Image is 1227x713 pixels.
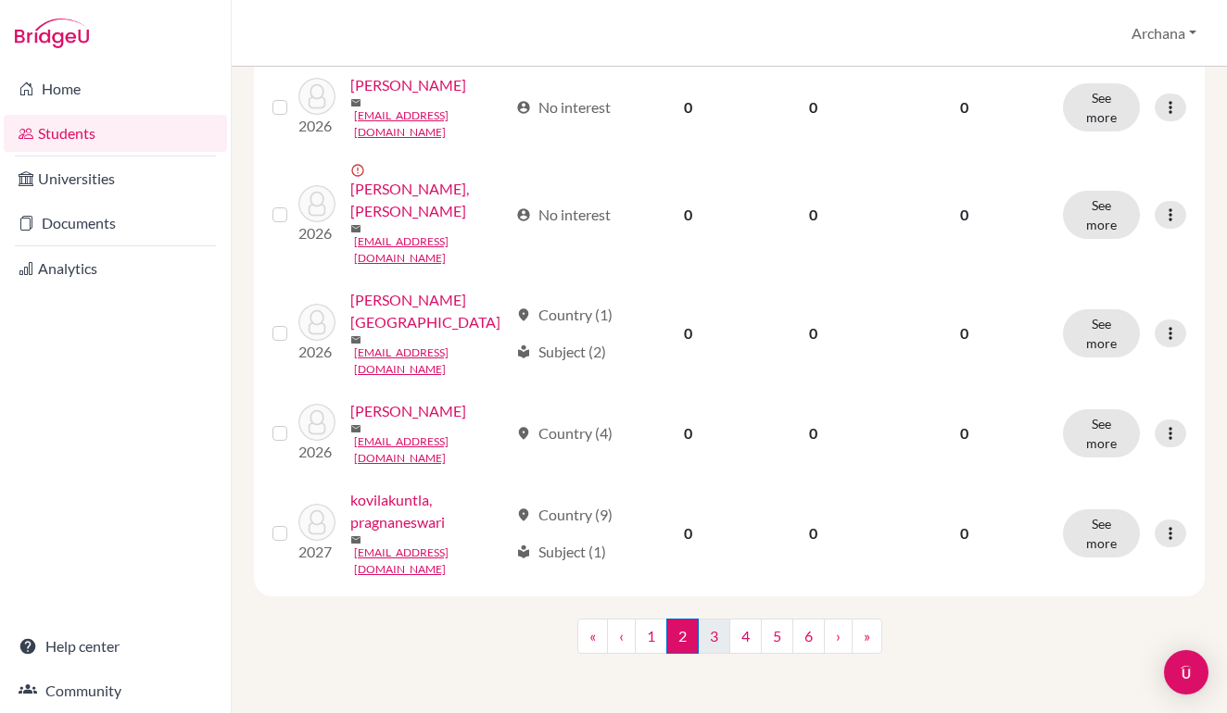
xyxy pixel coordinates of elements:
[1063,509,1140,557] button: See more
[516,341,606,363] div: Subject (2)
[577,619,608,654] a: «
[749,152,877,278] td: 0
[698,619,730,654] a: 3
[516,544,531,559] span: local_library
[749,278,877,389] td: 0
[350,400,466,422] a: [PERSON_NAME]
[4,628,227,665] a: Help center
[298,441,335,463] p: 2026
[15,19,89,48] img: Bridge-U
[516,307,531,322] span: location_on
[298,78,335,115] img: Kapil, Shreyas
[350,74,466,96] a: [PERSON_NAME]
[627,152,749,278] td: 0
[4,250,227,287] a: Analytics
[1063,83,1140,131] button: See more
[666,619,699,654] span: 2
[516,204,611,226] div: No interest
[350,534,361,545] span: mail
[516,304,613,326] div: Country (1)
[888,96,1041,119] p: 0
[516,541,606,563] div: Subject (1)
[577,619,882,669] nav: ...
[516,426,531,441] span: location_on
[350,163,369,178] span: error_outline
[350,178,508,222] a: [PERSON_NAME], [PERSON_NAME]
[4,115,227,152] a: Students
[354,233,508,267] a: [EMAIL_ADDRESS][DOMAIN_NAME]
[4,160,227,197] a: Universities
[298,341,335,363] p: 2026
[792,619,825,654] a: 6
[1063,309,1140,357] button: See more
[298,541,335,563] p: 2027
[298,222,335,244] p: 2026
[354,433,508,467] a: [EMAIL_ADDRESS][DOMAIN_NAME]
[852,619,882,654] a: »
[1164,650,1208,694] div: Open Intercom Messenger
[888,322,1041,344] p: 0
[824,619,853,654] a: ›
[888,422,1041,444] p: 0
[888,204,1041,226] p: 0
[1063,191,1140,239] button: See more
[516,422,613,444] div: Country (4)
[607,619,636,654] a: ‹
[298,185,335,222] img: Karadi, Yash Kumar
[350,489,508,533] a: kovilakuntla, pragnaneswari
[516,207,531,222] span: account_circle
[350,97,361,108] span: mail
[516,507,531,522] span: location_on
[354,107,508,141] a: [EMAIL_ADDRESS][DOMAIN_NAME]
[888,522,1041,544] p: 0
[350,223,361,234] span: mail
[627,478,749,589] td: 0
[516,344,531,359] span: local_library
[627,63,749,152] td: 0
[1123,16,1205,51] button: Archana
[749,478,877,589] td: 0
[350,334,361,345] span: mail
[749,63,877,152] td: 0
[729,619,762,654] a: 4
[1063,409,1140,457] button: See more
[4,205,227,242] a: Documents
[627,389,749,478] td: 0
[635,619,667,654] a: 1
[298,115,335,137] p: 2026
[749,389,877,478] td: 0
[298,504,335,541] img: kovilakuntla, pragnaneswari
[761,619,793,654] a: 5
[516,96,611,119] div: No interest
[298,304,335,341] img: Kasibhatla, Akshey
[298,404,335,441] img: Kirankumar, Anusha
[516,100,531,115] span: account_circle
[354,544,508,578] a: [EMAIL_ADDRESS][DOMAIN_NAME]
[350,289,508,333] a: [PERSON_NAME][GEOGRAPHIC_DATA]
[516,504,613,526] div: Country (9)
[627,278,749,389] td: 0
[4,672,227,709] a: Community
[4,70,227,107] a: Home
[350,423,361,434] span: mail
[354,344,508,378] a: [EMAIL_ADDRESS][DOMAIN_NAME]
